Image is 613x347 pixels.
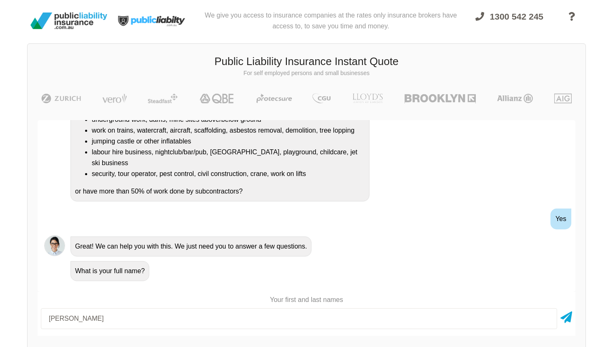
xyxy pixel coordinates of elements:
[550,209,571,229] div: Yes
[44,235,65,256] img: Chatbot | PLI
[468,7,551,38] a: 1300 542 245
[253,93,295,103] img: Protecsure | Public Liability Insurance
[70,236,312,256] div: Great! We can help you with this. We just need you to answer a few questions.
[401,93,479,103] img: Brooklyn | Public Liability Insurance
[195,93,240,103] img: QBE | Public Liability Insurance
[144,93,181,103] img: Steadfast | Public Liability Insurance
[92,168,365,179] li: security, tour operator, pest control, civil construction, crane, work on lifts
[38,295,575,304] p: Your first and last names
[490,12,543,21] span: 1300 542 245
[309,93,334,103] img: CGU | Public Liability Insurance
[194,3,468,38] div: We give you access to insurance companies at the rates only insurance brokers have access to, to ...
[92,125,365,136] li: work on trains, watercraft, aircraft, scaffolding, asbestos removal, demolition, tree lopping
[27,9,111,33] img: Public Liability Insurance
[98,93,131,103] img: Vero | Public Liability Insurance
[41,308,557,329] input: Your first and last names
[70,45,369,201] div: Do you undertake any work on or operate a business that is/has a: or have more than 50% of work d...
[92,136,365,147] li: jumping castle or other inflatables
[111,3,194,38] img: Public Liability Insurance Light
[348,93,388,103] img: LLOYD's | Public Liability Insurance
[38,93,85,103] img: Zurich | Public Liability Insurance
[34,54,579,69] h3: Public Liability Insurance Instant Quote
[493,93,537,103] img: Allianz | Public Liability Insurance
[92,147,365,168] li: labour hire business, nightclub/bar/pub, [GEOGRAPHIC_DATA], playground, childcare, jet ski business
[70,261,149,281] div: What is your full name?
[551,93,575,103] img: AIG | Public Liability Insurance
[34,69,579,78] p: For self employed persons and small businesses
